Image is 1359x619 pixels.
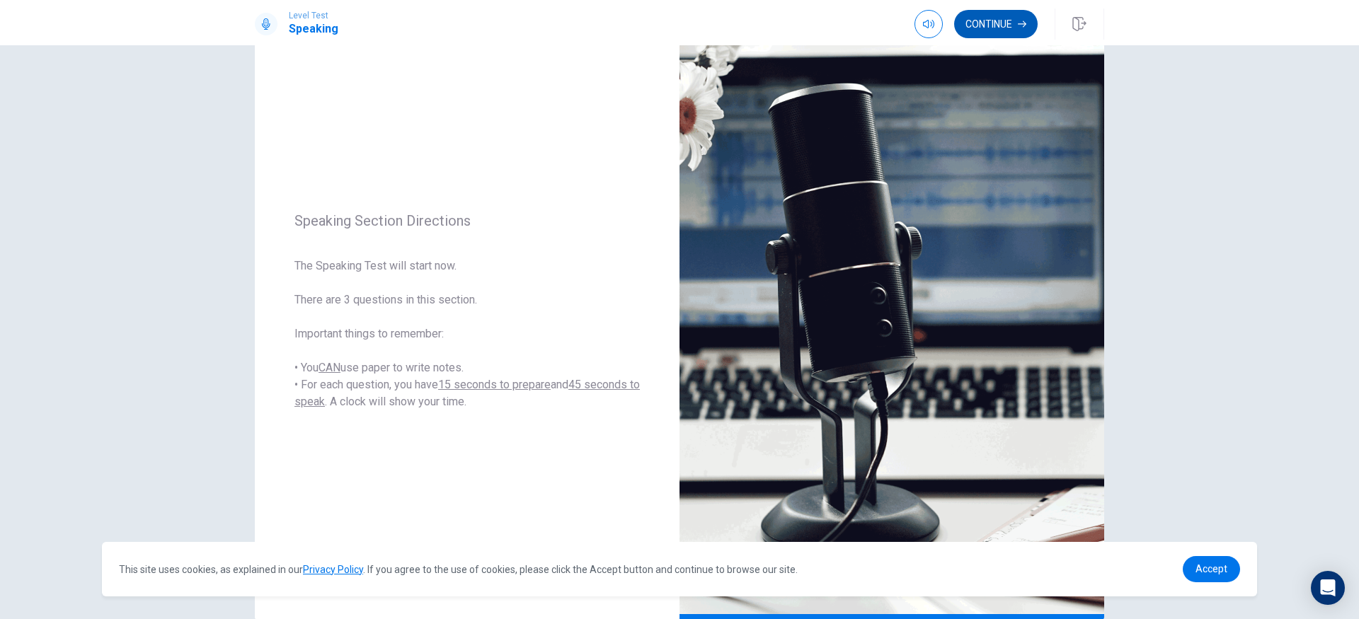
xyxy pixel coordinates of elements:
[119,564,798,575] span: This site uses cookies, as explained in our . If you agree to the use of cookies, please click th...
[289,21,338,37] h1: Speaking
[319,361,340,374] u: CAN
[294,212,640,229] span: Speaking Section Directions
[289,11,338,21] span: Level Test
[1195,563,1227,574] span: Accept
[438,378,551,391] u: 15 seconds to prepare
[102,542,1257,596] div: cookieconsent
[303,564,363,575] a: Privacy Policy
[1311,571,1345,605] div: Open Intercom Messenger
[294,258,640,410] span: The Speaking Test will start now. There are 3 questions in this section. Important things to reme...
[1183,556,1240,582] a: dismiss cookie message
[954,10,1038,38] button: Continue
